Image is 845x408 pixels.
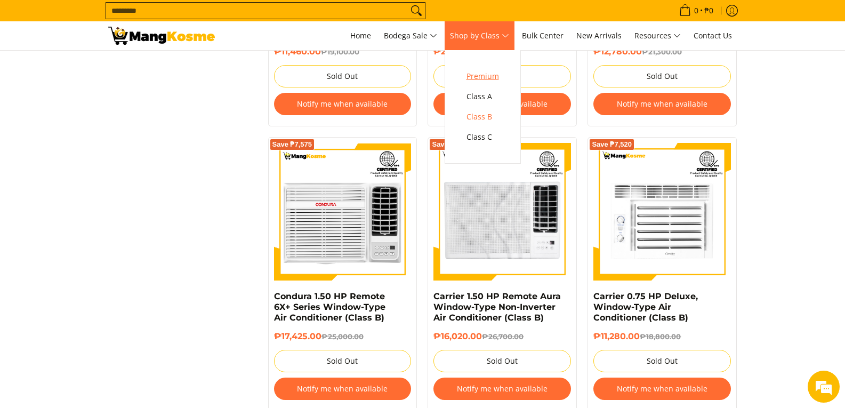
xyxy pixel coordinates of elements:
h6: ₱17,425.00 [274,331,412,342]
img: Condura 1.50 HP Remote 6X+ Series Window-Type Air Conditioner (Class B) [274,143,412,281]
button: Sold Out [433,65,571,87]
span: Contact Us [694,30,732,41]
span: Bulk Center [522,30,564,41]
h6: ₱11,280.00 [593,331,731,342]
span: New Arrivals [576,30,622,41]
a: Condura 1.50 HP Remote 6X+ Series Window-Type Air Conditioner (Class B) [274,291,385,323]
a: Contact Us [688,21,737,50]
span: Resources [634,29,681,43]
del: ₱18,800.00 [640,332,681,341]
a: Resources [629,21,686,50]
a: Class A [461,86,504,107]
span: Premium [466,70,499,83]
h6: ₱16,020.00 [433,331,571,342]
del: ₱25,000.00 [321,332,364,341]
button: Notify me when available [274,93,412,115]
button: Sold Out [433,350,571,372]
a: Bodega Sale [379,21,442,50]
a: Bulk Center [517,21,569,50]
span: Shop by Class [450,29,509,43]
a: Carrier 0.75 HP Deluxe, Window-Type Air Conditioner (Class B) [593,291,698,323]
del: ₱19,100.00 [321,47,359,56]
span: Save ₱10,680 [432,141,476,148]
button: Sold Out [274,65,412,87]
img: carrier-.75hp-premium-wrac-full-view-mang-kosme [593,143,731,281]
span: Class B [466,110,499,124]
del: ₱21,300.00 [642,47,682,56]
a: New Arrivals [571,21,627,50]
a: Home [345,21,376,50]
span: Bodega Sale [384,29,437,43]
button: Search [408,3,425,19]
span: ₱0 [703,7,715,14]
button: Notify me when available [593,93,731,115]
button: Notify me when available [433,93,571,115]
button: Notify me when available [274,378,412,400]
span: • [676,5,717,17]
button: Notify me when available [433,378,571,400]
span: Home [350,30,371,41]
img: Class B Class B | Mang Kosme [108,27,215,45]
a: Carrier 1.50 HP Remote Aura Window-Type Non-Inverter Air Conditioner (Class B) [433,291,561,323]
a: Class B [461,107,504,127]
span: Save ₱7,575 [272,141,312,148]
h6: ₱12,780.00 [593,46,731,57]
a: Premium [461,66,504,86]
a: Class C [461,127,504,147]
span: Class A [466,90,499,103]
span: Save ₱7,520 [592,141,632,148]
nav: Main Menu [226,21,737,50]
span: Class C [466,131,499,144]
button: Sold Out [274,350,412,372]
h6: ₱2,400.00 [433,46,571,57]
del: ₱26,700.00 [482,332,524,341]
button: Sold Out [593,65,731,87]
span: 0 [693,7,700,14]
h6: ₱11,460.00 [274,46,412,57]
a: Shop by Class [445,21,514,50]
button: Sold Out [593,350,731,372]
button: Notify me when available [593,378,731,400]
img: Carrier 1.50 HP Remote Aura Window-Type Non-Inverter Air Conditioner (Class B) [433,143,571,281]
